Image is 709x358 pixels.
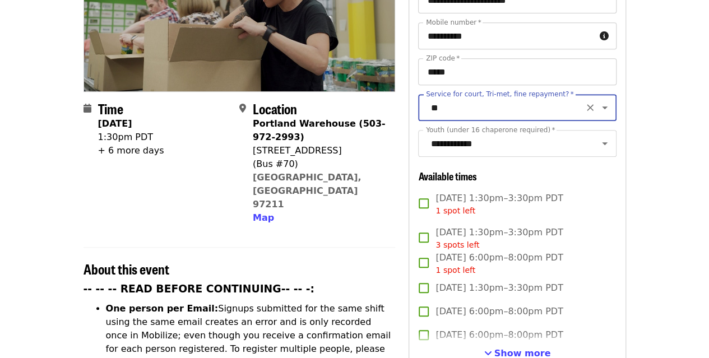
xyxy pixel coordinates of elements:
[84,103,91,114] i: calendar icon
[435,240,479,249] span: 3 spots left
[84,283,314,295] strong: -- -- -- READ BEFORE CONTINUING-- -- -:
[582,100,598,115] button: Clear
[98,118,132,129] strong: [DATE]
[253,211,274,225] button: Map
[253,172,362,210] a: [GEOGRAPHIC_DATA], [GEOGRAPHIC_DATA] 97211
[597,136,613,151] button: Open
[418,58,616,85] input: ZIP code
[426,19,481,26] label: Mobile number
[98,99,123,118] span: Time
[426,127,555,133] label: Youth (under 16 chaperone required)
[98,131,164,144] div: 1:30pm PDT
[426,55,460,62] label: ZIP code
[253,144,386,157] div: [STREET_ADDRESS]
[239,103,246,114] i: map-marker-alt icon
[426,91,574,97] label: Service for court, Tri-met, fine repayment?
[435,328,563,342] span: [DATE] 6:00pm–8:00pm PDT
[435,251,563,276] span: [DATE] 6:00pm–8:00pm PDT
[435,226,563,251] span: [DATE] 1:30pm–3:30pm PDT
[418,169,476,183] span: Available times
[253,99,297,118] span: Location
[253,212,274,223] span: Map
[418,22,595,49] input: Mobile number
[435,305,563,318] span: [DATE] 6:00pm–8:00pm PDT
[435,281,563,295] span: [DATE] 1:30pm–3:30pm PDT
[98,144,164,157] div: + 6 more days
[253,118,386,142] strong: Portland Warehouse (503-972-2993)
[435,266,475,275] span: 1 spot left
[435,206,475,215] span: 1 spot left
[253,157,386,171] div: (Bus #70)
[597,100,613,115] button: Open
[106,303,219,314] strong: One person per Email:
[435,192,563,217] span: [DATE] 1:30pm–3:30pm PDT
[84,259,169,278] span: About this event
[600,31,609,41] i: circle-info icon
